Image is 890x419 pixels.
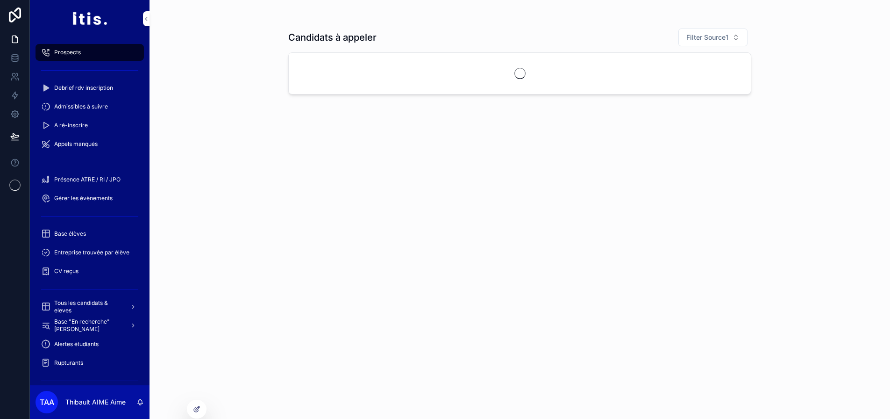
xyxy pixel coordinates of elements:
span: Base élèves [54,230,86,238]
button: Select Button [678,29,748,46]
h1: Candidats à appeler [288,31,377,44]
div: scrollable content [30,37,150,385]
a: Alertes étudiants [36,336,144,353]
span: CV reçus [54,267,78,275]
a: Appels manqués [36,136,144,152]
span: Gérer les évènements [54,195,113,202]
a: Gérer les évènements [36,190,144,207]
a: Base élèves [36,225,144,242]
a: Prospects [36,44,144,61]
a: Rupturants [36,354,144,371]
a: Tous les candidats & eleves [36,298,144,315]
span: Prospects [54,49,81,56]
span: Présence ATRE / RI / JPO [54,176,121,183]
span: Admissibles à suivre [54,103,108,110]
img: App logo [72,11,107,26]
a: CV reçus [36,263,144,280]
span: Debrief rdv inscription [54,84,113,92]
span: Base "En recherche" [PERSON_NAME] [54,318,122,333]
span: Alertes étudiants [54,340,99,348]
a: Base "En recherche" [PERSON_NAME] [36,317,144,334]
span: Rupturants [54,359,83,367]
a: A ré-inscrire [36,117,144,134]
a: Admissibles à suivre [36,98,144,115]
span: A ré-inscrire [54,122,88,129]
a: Debrief rdv inscription [36,79,144,96]
span: Tous les candidats & eleves [54,299,122,314]
p: Thibault AIME Aime [65,397,126,407]
span: Filter Source1 [686,33,728,42]
span: TAA [40,397,54,408]
a: Entreprise trouvée par élève [36,244,144,261]
span: Entreprise trouvée par élève [54,249,129,256]
span: Appels manqués [54,140,98,148]
a: Présence ATRE / RI / JPO [36,171,144,188]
